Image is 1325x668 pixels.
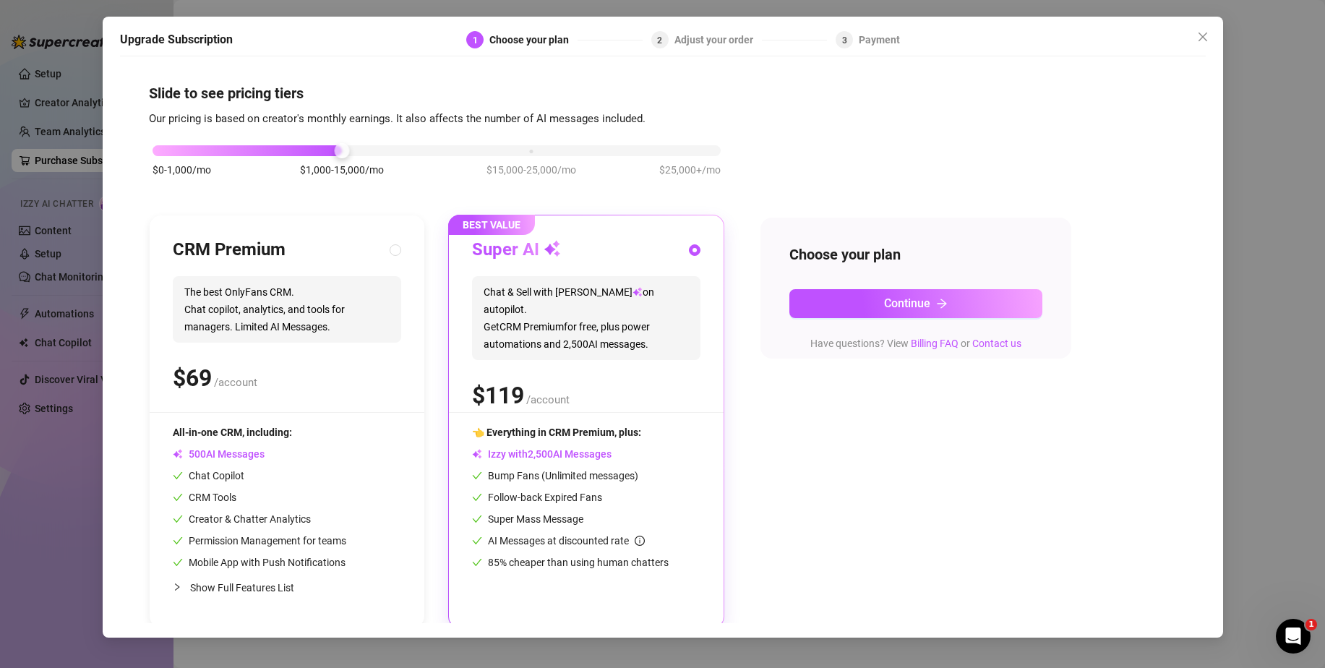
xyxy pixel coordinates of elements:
[1191,25,1214,48] button: Close
[173,364,212,392] span: $
[173,470,244,481] span: Chat Copilot
[674,31,761,48] div: Adjust your order
[472,382,524,409] span: $
[173,276,401,343] span: The best OnlyFans CRM. Chat copilot, analytics, and tools for managers. Limited AI Messages.
[657,35,662,46] span: 2
[472,557,669,568] span: 85% cheaper than using human chatters
[472,35,477,46] span: 1
[173,471,183,481] span: check
[173,557,346,568] span: Mobile App with Push Notifications
[190,582,294,594] span: Show Full Features List
[859,31,900,48] div: Payment
[472,448,612,460] span: Izzy with AI Messages
[173,535,346,547] span: Permission Management for teams
[659,162,721,178] span: $25,000+/mo
[120,31,233,48] h5: Upgrade Subscription
[173,427,292,438] span: All-in-one CRM, including:
[1197,31,1209,43] span: close
[173,570,401,604] div: Show Full Features List
[149,112,646,125] span: Our pricing is based on creator's monthly earnings. It also affects the number of AI messages inc...
[489,31,578,48] div: Choose your plan
[911,338,959,349] a: Billing FAQ
[488,535,645,547] span: AI Messages at discounted rate
[173,448,265,460] span: AI Messages
[472,276,700,360] span: Chat & Sell with [PERSON_NAME] on autopilot. Get CRM Premium for free, plus power automations and...
[173,514,183,524] span: check
[1191,31,1214,43] span: Close
[472,471,482,481] span: check
[635,536,645,546] span: info-circle
[173,239,286,262] h3: CRM Premium
[173,536,183,546] span: check
[149,83,1177,103] h4: Slide to see pricing tiers
[448,215,535,235] span: BEST VALUE
[1276,619,1311,654] iframe: Intercom live chat
[810,338,1021,349] span: Have questions? View or
[472,492,602,503] span: Follow-back Expired Fans
[972,338,1021,349] a: Contact us
[472,514,482,524] span: check
[173,557,183,568] span: check
[153,162,211,178] span: $0-1,000/mo
[173,492,183,502] span: check
[1305,619,1317,630] span: 1
[789,289,1042,318] button: Continuearrow-right
[936,298,948,309] span: arrow-right
[472,492,482,502] span: check
[173,583,181,591] span: collapsed
[173,513,311,525] span: Creator & Chatter Analytics
[884,296,930,310] span: Continue
[789,244,1042,265] h4: Choose your plan
[299,162,383,178] span: $1,000-15,000/mo
[486,162,576,178] span: $15,000-25,000/mo
[841,35,846,46] span: 3
[472,513,583,525] span: Super Mass Message
[526,393,570,406] span: /account
[472,557,482,568] span: check
[472,470,638,481] span: Bump Fans (Unlimited messages)
[214,376,257,389] span: /account
[472,536,482,546] span: check
[173,492,236,503] span: CRM Tools
[472,239,561,262] h3: Super AI
[472,427,641,438] span: 👈 Everything in CRM Premium, plus:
